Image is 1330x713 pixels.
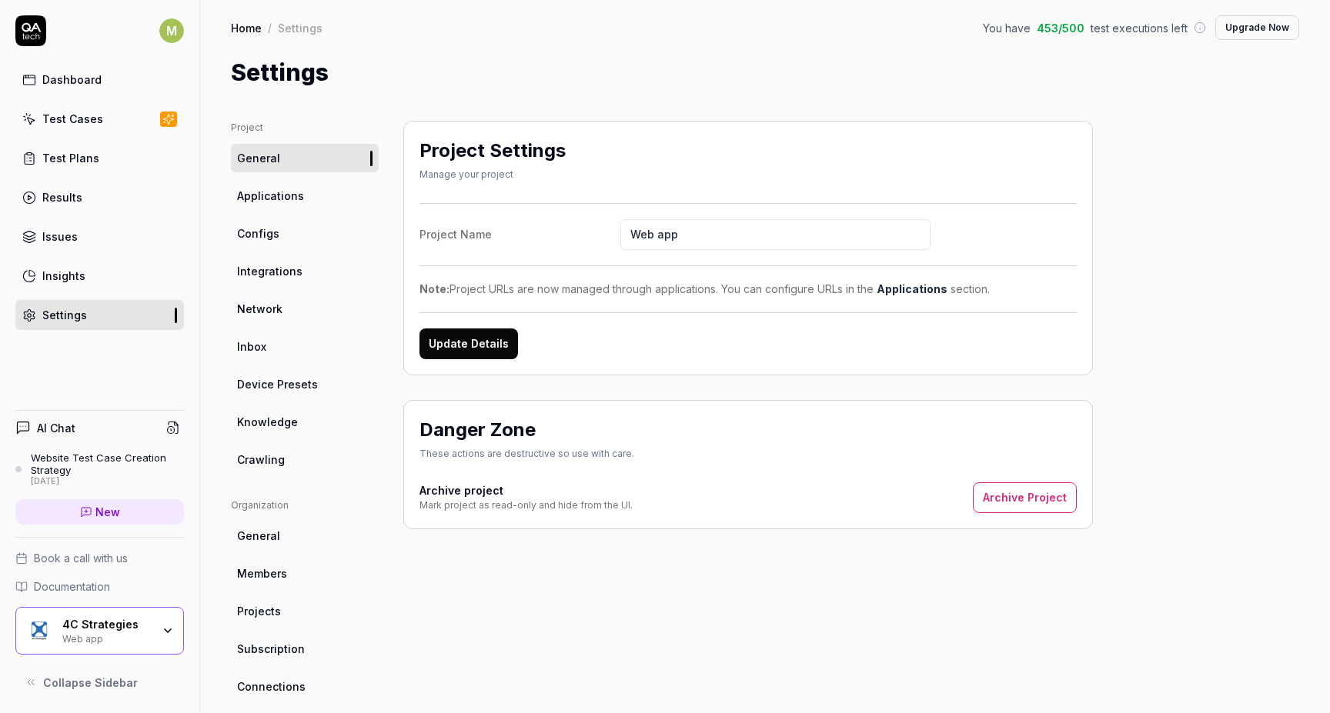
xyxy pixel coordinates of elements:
span: Collapse Sidebar [43,675,138,691]
div: Test Plans [42,150,99,166]
a: Device Presets [231,370,379,398]
span: Inbox [237,338,266,355]
a: Home [231,20,262,35]
a: Test Plans [15,143,184,173]
button: Upgrade Now [1215,15,1299,40]
div: Settings [278,20,322,35]
a: Applications [231,182,379,210]
span: Integrations [237,263,302,279]
h4: AI Chat [37,420,75,436]
a: Subscription [231,635,379,663]
a: Dashboard [15,65,184,95]
span: Device Presets [237,376,318,392]
a: Insights [15,261,184,291]
div: Project [231,121,379,135]
div: These actions are destructive so use with care. [419,447,634,461]
a: Results [15,182,184,212]
h2: Project Settings [419,137,566,165]
a: General [231,144,379,172]
span: Network [237,301,282,317]
div: Website Test Case Creation Strategy [31,451,184,477]
h4: Archive project [419,482,633,498]
a: Members [231,559,379,588]
div: Dashboard [42,72,102,88]
a: General [231,521,379,550]
div: Manage your project [419,168,566,182]
div: Organization [231,498,379,512]
a: Inbox [231,332,379,361]
span: Documentation [34,578,110,595]
a: New [15,499,184,525]
div: 4C Strategies [62,618,152,631]
div: Issues [42,228,78,245]
span: Configs [237,225,279,242]
button: Archive Project [973,482,1077,513]
a: Projects [231,597,379,625]
span: Applications [237,188,304,204]
button: M [159,15,184,46]
a: Test Cases [15,104,184,134]
span: Book a call with us [34,550,128,566]
a: Crawling [231,445,379,474]
a: Applications [877,282,947,295]
div: / [268,20,272,35]
span: General [237,150,280,166]
strong: Note: [419,282,449,295]
span: New [95,504,120,520]
a: Settings [15,300,184,330]
span: Knowledge [237,414,298,430]
span: M [159,18,184,43]
div: Project Name [419,226,620,242]
div: Test Cases [42,111,103,127]
button: Collapse Sidebar [15,667,184,698]
span: test executions left [1091,20,1188,36]
a: Configs [231,219,379,248]
div: Mark project as read-only and hide from the UI. [419,498,633,512]
div: Insights [42,268,85,284]
div: Project URLs are now managed through applications. You can configure URLs in the section. [419,281,1077,297]
a: Connections [231,672,379,701]
a: Issues [15,222,184,252]
h2: Danger Zone [419,416,536,444]
h1: Settings [231,55,329,90]
div: [DATE] [31,476,184,487]
a: Website Test Case Creation Strategy[DATE] [15,451,184,487]
button: 4C Strategies Logo4C StrategiesWeb app [15,607,184,655]
img: 4C Strategies Logo [25,617,53,645]
input: Project Name [620,219,931,250]
a: Knowledge [231,408,379,436]
div: Results [42,189,82,205]
span: General [237,528,280,544]
a: Book a call with us [15,550,184,566]
span: Connections [237,678,306,695]
span: Crawling [237,451,285,468]
a: Network [231,295,379,323]
span: 453 / 500 [1037,20,1084,36]
span: Subscription [237,641,305,657]
span: You have [983,20,1031,36]
a: Integrations [231,257,379,285]
button: Update Details [419,328,518,359]
a: Documentation [15,578,184,595]
div: Settings [42,307,87,323]
span: Members [237,565,287,581]
span: Projects [237,603,281,619]
div: Web app [62,631,152,644]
